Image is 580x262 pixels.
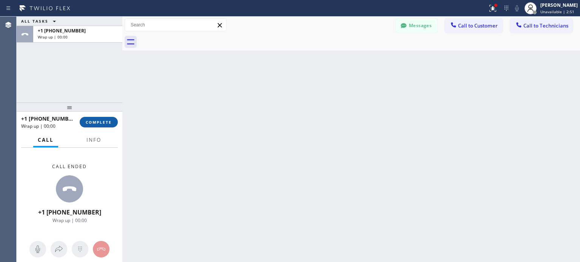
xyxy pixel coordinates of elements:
[52,217,87,224] span: Wrap up | 00:00
[540,9,574,14] span: Unavailable | 2:51
[29,241,46,257] button: Mute
[33,133,58,147] button: Call
[80,117,118,127] button: COMPLETE
[458,22,498,29] span: Call to Customer
[72,241,88,257] button: Open dialpad
[17,17,63,26] button: ALL TASKS
[93,241,110,257] button: Hang up
[21,115,77,122] span: +1 [PHONE_NUMBER]
[512,3,522,14] button: Mute
[51,241,67,257] button: Open directory
[82,133,106,147] button: Info
[38,28,86,34] span: +1 [PHONE_NUMBER]
[38,34,68,40] span: Wrap up | 00:00
[510,18,572,33] button: Call to Technicians
[86,120,112,125] span: COMPLETE
[52,163,87,170] span: Call ended
[38,136,54,143] span: Call
[445,18,503,33] button: Call to Customer
[125,19,226,31] input: Search
[523,22,568,29] span: Call to Technicians
[540,2,578,8] div: [PERSON_NAME]
[86,136,101,143] span: Info
[21,18,48,24] span: ALL TASKS
[38,208,101,216] span: +1 [PHONE_NUMBER]
[396,18,437,33] button: Messages
[21,123,56,129] span: Wrap up | 00:00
